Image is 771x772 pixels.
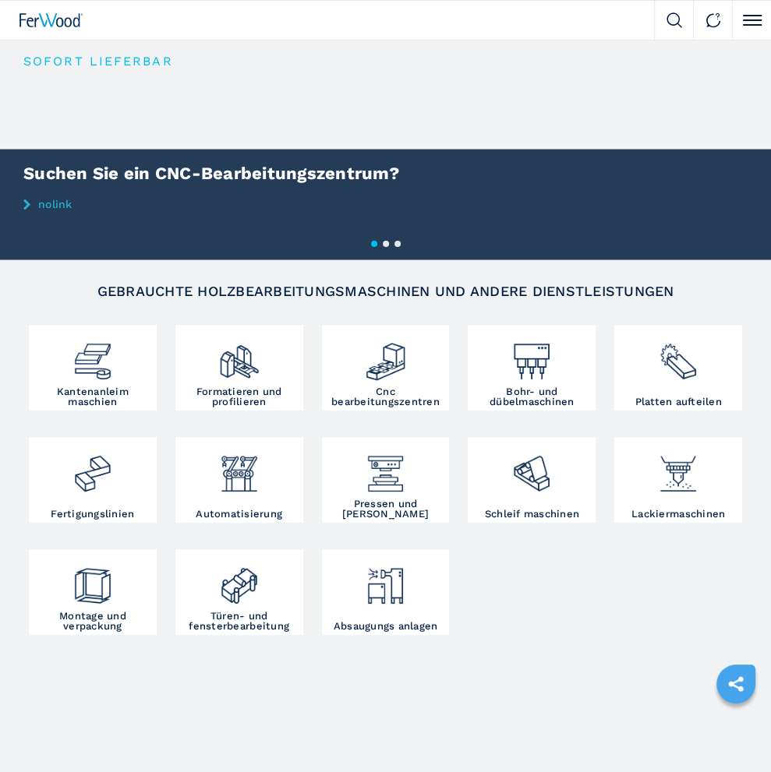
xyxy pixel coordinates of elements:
[732,1,771,40] button: Click to toggle menu
[322,437,450,523] a: Pressen und [PERSON_NAME]
[29,437,157,523] a: Fertigungslinien
[29,325,157,411] a: Kantenanleim maschien
[33,386,153,407] h3: Kantenanleim maschien
[365,553,407,607] img: aspirazione_1.png
[218,553,260,607] img: lavorazione_porte_finestre_2.png
[33,611,153,631] h3: Montage und verpackung
[56,284,715,298] h2: Gebrauchte Holzbearbeitungsmaschinen und andere Dienstleistungen
[179,611,299,631] h3: Türen- und fensterbearbeitung
[218,329,260,382] img: squadratrici_2.png
[383,241,389,247] button: 2
[635,397,721,407] h3: Platten aufteilen
[371,241,377,247] button: 1
[326,499,446,519] h3: Pressen und [PERSON_NAME]
[175,549,303,635] a: Türen- und fensterbearbeitung
[19,13,83,27] img: Ferwood
[365,329,407,382] img: centro_di_lavoro_cnc_2.png
[468,325,596,411] a: Bohr- und dübelmaschinen
[365,441,407,495] img: pressa-strettoia.png
[72,441,114,495] img: linee_di_produzione_2.png
[657,441,699,495] img: verniciatura_1.png
[631,509,725,519] h3: Lackiermaschinen
[511,329,553,382] img: foratrici_inseritrici_2.png
[511,441,553,495] img: levigatrici_2.png
[326,386,446,407] h3: Cnc bearbeitungszentren
[657,329,699,382] img: sezionatrici_2.png
[614,437,742,523] a: Lackiermaschinen
[334,621,438,631] h3: Absaugungs anlagen
[614,325,742,411] a: Platten aufteilen
[72,553,114,607] img: montaggio_imballaggio_2.png
[706,12,721,28] img: Contact us
[667,12,682,28] img: Search
[705,702,759,760] iframe: Chat
[196,509,282,519] h3: Automatisierung
[72,329,114,382] img: bordatrici_1.png
[179,386,299,407] h3: Formatieren und profilieren
[485,509,579,519] h3: Schleif maschinen
[472,386,592,407] h3: Bohr- und dübelmaschinen
[175,437,303,523] a: Automatisierung
[394,241,401,247] button: 3
[51,509,134,519] h3: Fertigungslinien
[322,325,450,411] a: Cnc bearbeitungszentren
[716,664,755,703] a: sharethis
[29,549,157,635] a: Montage und verpackung
[468,437,596,523] a: Schleif maschinen
[322,549,450,635] a: Absaugungs anlagen
[218,441,260,495] img: automazione.png
[175,325,303,411] a: Formatieren und profilieren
